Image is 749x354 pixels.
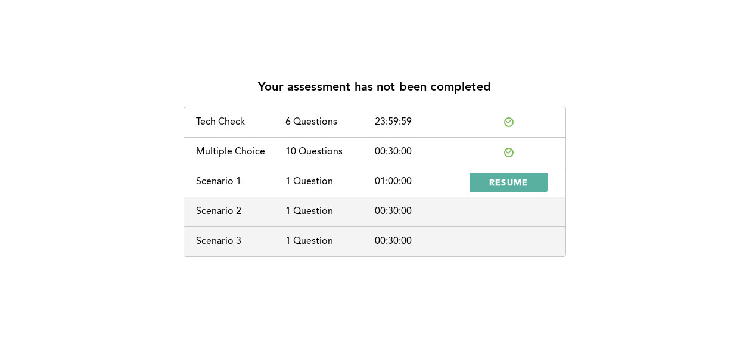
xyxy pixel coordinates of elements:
div: 1 Question [285,236,375,247]
div: 00:30:00 [375,236,464,247]
div: 6 Questions [285,117,375,128]
div: Scenario 2 [196,206,285,217]
div: Tech Check [196,117,285,128]
div: Multiple Choice [196,147,285,157]
div: 00:30:00 [375,147,464,157]
div: 23:59:59 [375,117,464,128]
button: RESUME [470,173,548,192]
div: Scenario 1 [196,176,285,187]
div: 01:00:00 [375,176,464,187]
span: RESUME [489,176,529,188]
p: Your assessment has not been completed [258,81,491,95]
div: 10 Questions [285,147,375,157]
div: 1 Question [285,206,375,217]
div: 00:30:00 [375,206,464,217]
div: 1 Question [285,176,375,187]
div: Scenario 3 [196,236,285,247]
